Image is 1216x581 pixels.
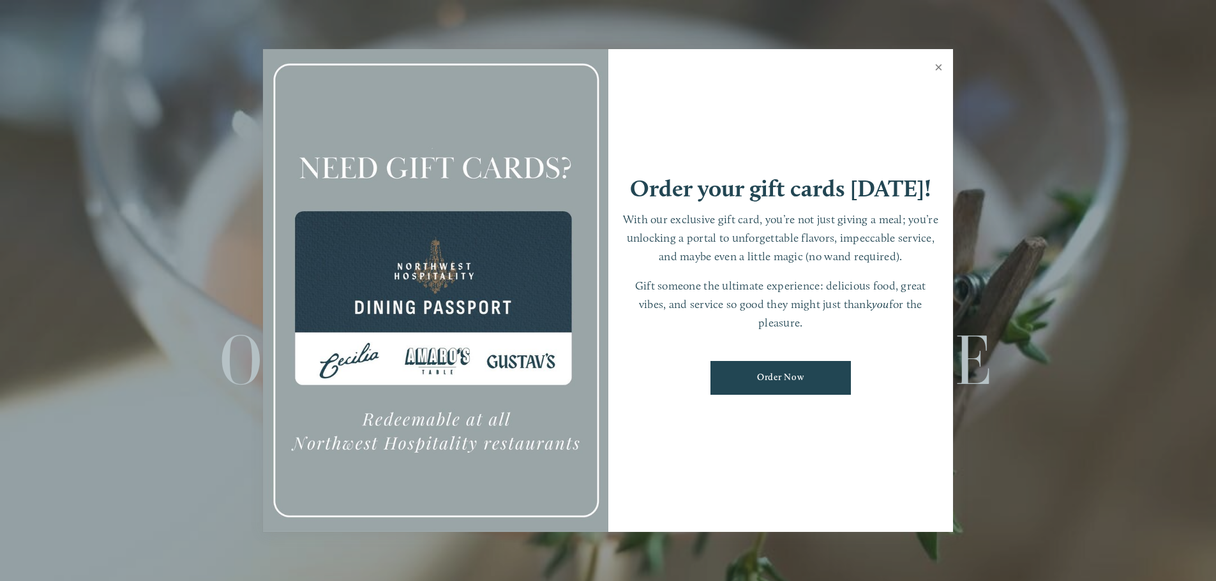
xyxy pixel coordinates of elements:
[621,277,941,332] p: Gift someone the ultimate experience: delicious food, great vibes, and service so good they might...
[630,177,931,200] h1: Order your gift cards [DATE]!
[710,361,851,395] a: Order Now
[872,297,889,311] em: you
[621,210,941,265] p: With our exclusive gift card, you’re not just giving a meal; you’re unlocking a portal to unforge...
[926,51,951,87] a: Close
